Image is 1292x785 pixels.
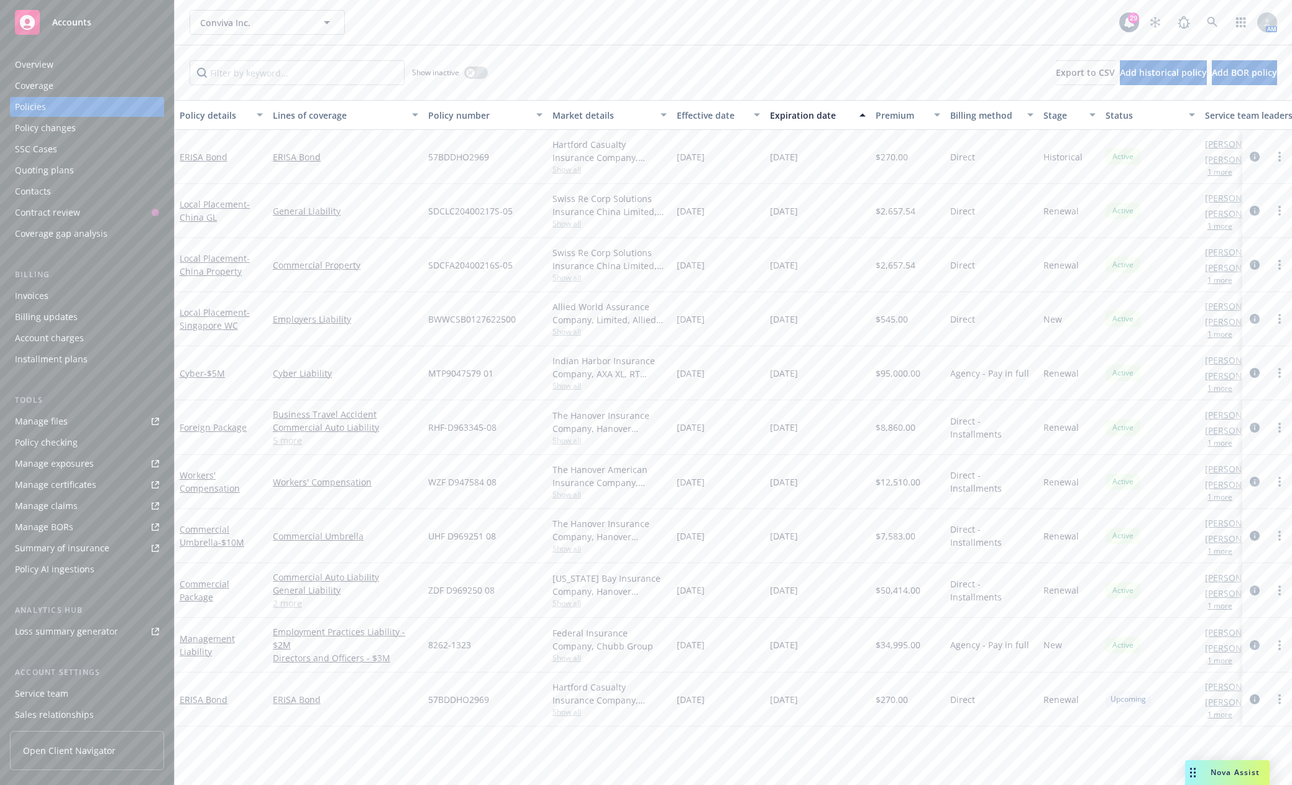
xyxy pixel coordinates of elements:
[552,354,667,380] div: Indian Harbor Insurance Company, AXA XL, RT Specialty Insurance Services, LLC (RSG Specialty, LLC)
[10,328,164,348] a: Account charges
[428,693,489,706] span: 57BDDHO2969
[273,367,418,380] a: Cyber Liability
[175,100,268,130] button: Policy details
[1043,638,1062,651] span: New
[10,411,164,431] a: Manage files
[10,269,164,281] div: Billing
[1272,420,1287,435] a: more
[1205,462,1275,475] a: [PERSON_NAME]
[10,705,164,725] a: Sales relationships
[15,286,48,306] div: Invoices
[273,434,418,447] a: 5 more
[1043,367,1079,380] span: Renewal
[15,475,96,495] div: Manage certificates
[1272,474,1287,489] a: more
[552,409,667,435] div: The Hanover Insurance Company, Hanover Insurance Group
[552,517,667,543] div: The Hanover Insurance Company, Hanover Insurance Group
[552,164,667,175] span: Show all
[950,204,975,218] span: Direct
[1143,10,1168,35] a: Stop snowing
[1272,365,1287,380] a: more
[428,259,513,272] span: SDCFA20400216S-05
[1272,638,1287,653] a: more
[1205,354,1275,367] a: [PERSON_NAME]
[677,638,705,651] span: [DATE]
[428,421,497,434] span: RHF-D963345-08
[672,100,765,130] button: Effective date
[180,151,227,163] a: ERISA Bond
[1043,421,1079,434] span: Renewal
[552,435,667,446] span: Show all
[1185,760,1201,785] div: Drag to move
[770,204,798,218] span: [DATE]
[1247,638,1262,653] a: circleInformation
[552,653,667,663] span: Show all
[1043,313,1062,326] span: New
[1272,583,1287,598] a: more
[10,76,164,96] a: Coverage
[15,203,80,223] div: Contract review
[1205,516,1275,530] a: [PERSON_NAME]
[1171,10,1196,35] a: Report a Bug
[876,693,908,706] span: $270.00
[950,577,1033,604] span: Direct - Installments
[15,559,94,579] div: Policy AI ingestions
[180,198,250,223] a: Local Placement
[1111,640,1135,651] span: Active
[273,313,418,326] a: Employers Liability
[10,203,164,223] a: Contract review
[552,300,667,326] div: Allied World Assurance Company, Limited, Allied World Assurance Company (AWAC)
[180,469,240,494] a: Workers' Compensation
[770,109,852,122] div: Expiration date
[1043,475,1079,489] span: Renewal
[15,224,108,244] div: Coverage gap analysis
[1205,300,1275,313] a: [PERSON_NAME]
[10,286,164,306] a: Invoices
[428,638,471,651] span: 8262-1323
[677,109,746,122] div: Effective date
[1207,168,1232,176] button: 1 more
[1038,100,1101,130] button: Stage
[552,598,667,608] span: Show all
[273,109,405,122] div: Lines of coverage
[1056,60,1115,85] button: Export to CSV
[1205,369,1275,382] a: [PERSON_NAME]
[273,571,418,584] a: Commercial Auto Liability
[10,224,164,244] a: Coverage gap analysis
[1205,532,1275,545] a: [PERSON_NAME]
[1043,259,1079,272] span: Renewal
[428,150,489,163] span: 57BDDHO2969
[765,100,871,130] button: Expiration date
[428,530,496,543] span: UHF D969251 08
[1205,424,1275,437] a: [PERSON_NAME]
[552,572,667,598] div: [US_STATE] Bay Insurance Company, Hanover Insurance Group
[180,109,249,122] div: Policy details
[552,707,667,717] span: Show all
[1247,420,1262,435] a: circleInformation
[190,10,345,35] button: Conviva Inc.
[1272,203,1287,218] a: more
[1247,692,1262,707] a: circleInformation
[52,17,91,27] span: Accounts
[876,475,920,489] span: $12,510.00
[1185,760,1270,785] button: Nova Assist
[180,367,225,379] a: Cyber
[273,597,418,610] a: 2 more
[15,496,78,516] div: Manage claims
[1043,584,1079,597] span: Renewal
[1205,315,1275,328] a: [PERSON_NAME]
[552,192,667,218] div: Swiss Re Corp Solutions Insurance China Limited, Swiss Re
[1101,100,1200,130] button: Status
[1205,408,1275,421] a: [PERSON_NAME]
[1205,207,1275,220] a: [PERSON_NAME]
[273,421,418,434] a: Commercial Auto Liability
[1247,149,1262,164] a: circleInformation
[15,328,84,348] div: Account charges
[15,55,53,75] div: Overview
[1207,602,1232,610] button: 1 more
[268,100,423,130] button: Lines of coverage
[428,313,516,326] span: BWWCSB0127622500
[1111,205,1135,216] span: Active
[15,307,78,327] div: Billing updates
[1205,153,1275,166] a: [PERSON_NAME]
